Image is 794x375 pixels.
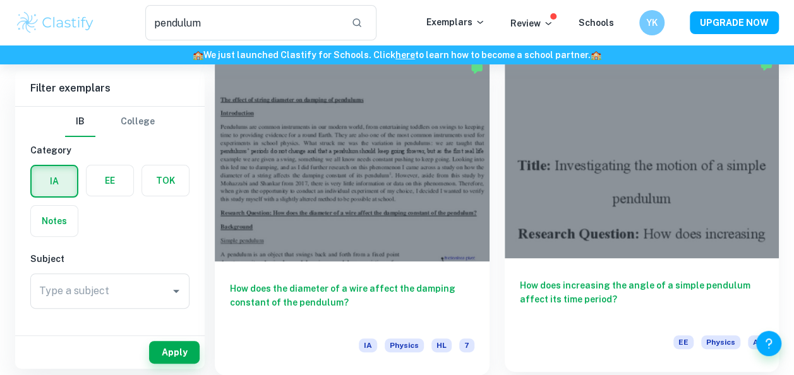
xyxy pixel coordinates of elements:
[65,107,155,137] div: Filter type choice
[579,18,614,28] a: Schools
[65,107,95,137] button: IB
[30,143,189,157] h6: Category
[701,335,740,349] span: Physics
[359,338,377,352] span: IA
[167,282,185,300] button: Open
[87,165,133,196] button: EE
[15,71,205,106] h6: Filter exemplars
[756,331,781,356] button: Help and Feedback
[31,206,78,236] button: Notes
[760,59,773,71] img: Marked
[459,338,474,352] span: 7
[505,56,779,375] a: How does increasing the angle of a simple pendulum affect its time period?EEPhysicsA
[510,16,553,30] p: Review
[431,338,452,352] span: HL
[142,165,189,196] button: TOK
[385,338,424,352] span: Physics
[149,341,200,364] button: Apply
[30,252,189,266] h6: Subject
[426,15,485,29] p: Exemplars
[471,62,483,74] img: Marked
[145,5,342,40] input: Search for any exemplars...
[32,166,77,196] button: IA
[673,335,694,349] span: EE
[520,278,764,320] h6: How does increasing the angle of a simple pendulum affect its time period?
[15,10,95,35] img: Clastify logo
[639,10,665,35] button: YK
[395,50,415,60] a: here
[645,16,659,30] h6: YK
[3,48,791,62] h6: We just launched Clastify for Schools. Click to learn how to become a school partner.
[230,282,474,323] h6: How does the diameter of a wire affect the damping constant of the pendulum?
[121,107,155,137] button: College
[30,329,189,343] h6: Grade
[193,50,203,60] span: 🏫
[591,50,601,60] span: 🏫
[690,11,779,34] button: UPGRADE NOW
[215,56,490,375] a: How does the diameter of a wire affect the damping constant of the pendulum?IAPhysicsHL7
[748,335,764,349] span: A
